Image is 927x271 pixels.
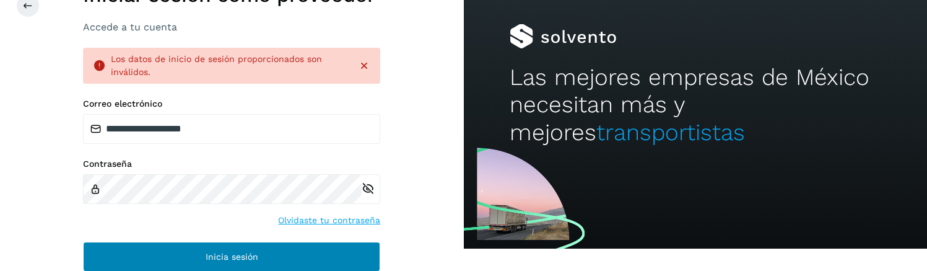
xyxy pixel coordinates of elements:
label: Contraseña [83,159,380,169]
h3: Accede a tu cuenta [83,21,380,33]
div: Los datos de inicio de sesión proporcionados son inválidos. [111,53,348,79]
h2: Las mejores empresas de México necesitan más y mejores [510,64,881,146]
a: Olvidaste tu contraseña [278,214,380,227]
label: Correo electrónico [83,99,380,109]
span: Inicia sesión [206,252,258,261]
span: transportistas [596,119,745,146]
